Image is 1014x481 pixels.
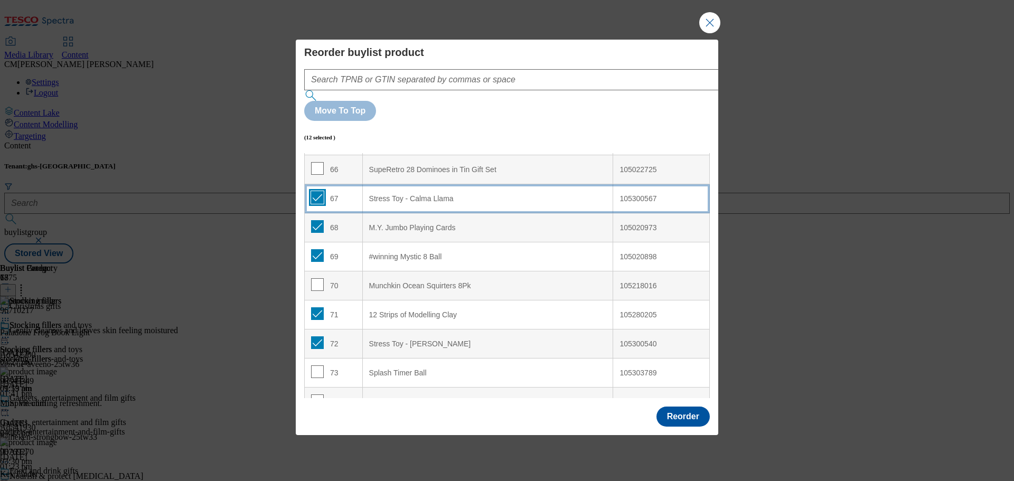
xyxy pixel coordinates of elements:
div: 71 [311,307,356,323]
div: Munchkin Ocean Squirters 8Pk [369,281,607,291]
div: M.Y. Jumbo Playing Cards [369,223,607,233]
div: 69 [311,249,356,265]
div: 67 [311,191,356,206]
div: 74 [311,394,356,410]
button: Reorder [656,407,710,427]
div: 12 Strips of Modelling Clay [369,310,607,320]
div: SupeRetro 28 Dominoes in Tin Gift Set [369,165,607,175]
div: Modal [296,40,718,436]
div: 105280205 [619,310,703,320]
h6: (12 selected ) [304,134,335,140]
div: 105020898 [619,252,703,262]
div: 105022725 [619,165,703,175]
div: Stress Toy - [PERSON_NAME] [369,339,607,349]
div: 105300540 [619,339,703,349]
div: Splash Timer Ball [369,369,607,378]
div: 105303789 [619,369,703,378]
div: SES Creative Unicorn Bath Bomb Surprise [369,398,607,407]
button: Close Modal [699,12,720,33]
div: 73 [311,365,356,381]
div: 72 [311,336,356,352]
input: Search TPNB or GTIN separated by commas or space [304,69,750,90]
div: 68 [311,220,356,235]
div: #winning Mystic 8 Ball [369,252,607,262]
div: 105300567 [619,194,703,204]
div: 105027415 [619,398,703,407]
h4: Reorder buylist product [304,46,710,59]
div: 105218016 [619,281,703,291]
div: 70 [311,278,356,294]
div: 66 [311,162,356,177]
div: Stress Toy - Calma Llama [369,194,607,204]
button: Move To Top [304,101,376,121]
div: 105020973 [619,223,703,233]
